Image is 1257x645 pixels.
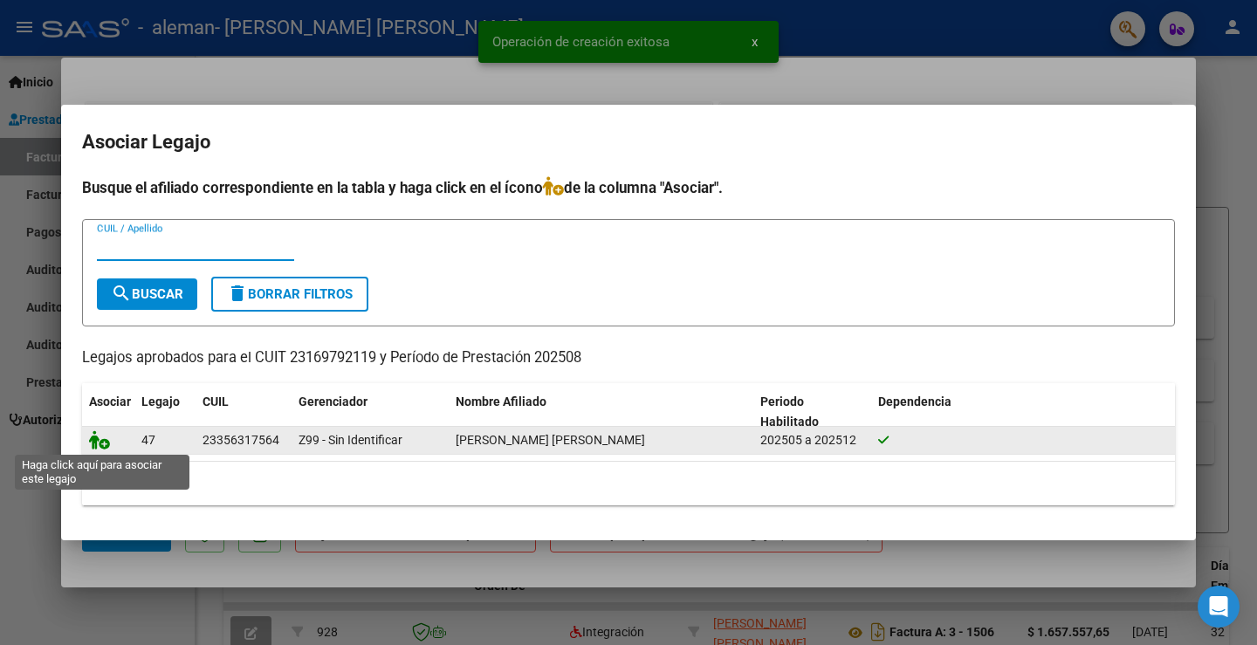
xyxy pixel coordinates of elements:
mat-icon: search [111,283,132,304]
div: 202505 a 202512 [760,430,864,450]
datatable-header-cell: Gerenciador [292,383,449,441]
span: Buscar [111,286,183,302]
span: Nombre Afiliado [456,395,546,408]
h4: Busque el afiliado correspondiente en la tabla y haga click en el ícono de la columna "Asociar". [82,176,1175,199]
span: 47 [141,433,155,447]
span: Asociar [89,395,131,408]
span: BRUZZONE JUAN JOSE [456,433,645,447]
span: Legajo [141,395,180,408]
button: Buscar [97,278,197,310]
datatable-header-cell: Periodo Habilitado [753,383,871,441]
datatable-header-cell: Asociar [82,383,134,441]
div: Open Intercom Messenger [1198,586,1240,628]
span: Gerenciador [299,395,367,408]
datatable-header-cell: Dependencia [871,383,1176,441]
mat-icon: delete [227,283,248,304]
span: Dependencia [878,395,951,408]
p: Legajos aprobados para el CUIT 23169792119 y Período de Prestación 202508 [82,347,1175,369]
span: Periodo Habilitado [760,395,819,429]
span: Z99 - Sin Identificar [299,433,402,447]
datatable-header-cell: Legajo [134,383,196,441]
datatable-header-cell: CUIL [196,383,292,441]
h2: Asociar Legajo [82,126,1175,159]
span: CUIL [203,395,229,408]
button: Borrar Filtros [211,277,368,312]
datatable-header-cell: Nombre Afiliado [449,383,753,441]
span: Borrar Filtros [227,286,353,302]
div: 1 registros [82,462,1175,505]
div: 23356317564 [203,430,279,450]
